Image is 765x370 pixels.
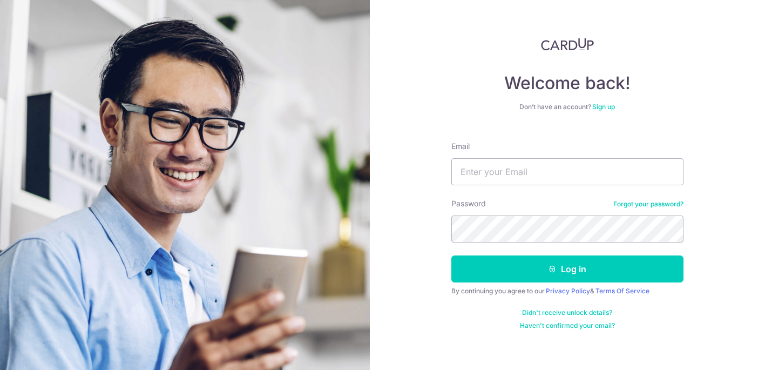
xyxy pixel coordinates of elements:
img: CardUp Logo [541,38,594,51]
label: Email [451,141,470,152]
a: Haven't confirmed your email? [520,321,615,330]
h4: Welcome back! [451,72,683,94]
a: Forgot your password? [613,200,683,208]
button: Log in [451,255,683,282]
input: Enter your Email [451,158,683,185]
div: By continuing you agree to our & [451,287,683,295]
a: Sign up [592,103,615,111]
label: Password [451,198,486,209]
a: Terms Of Service [595,287,649,295]
a: Didn't receive unlock details? [522,308,612,317]
div: Don’t have an account? [451,103,683,111]
a: Privacy Policy [546,287,590,295]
